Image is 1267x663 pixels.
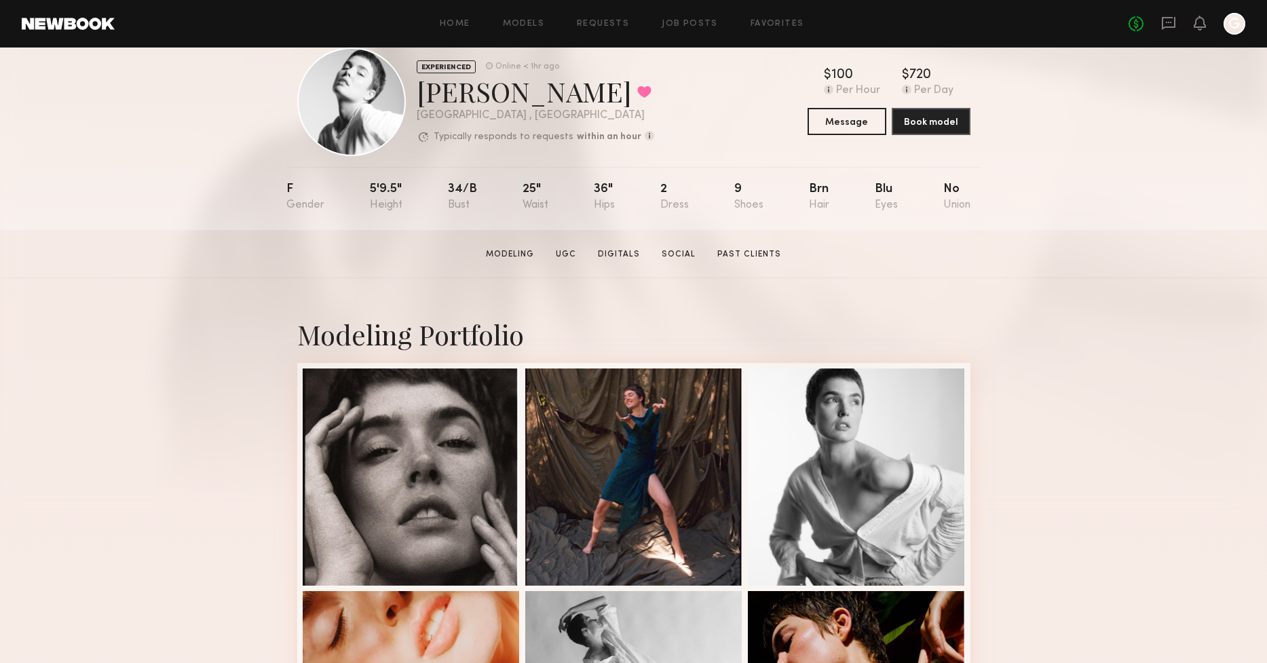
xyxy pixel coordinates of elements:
[836,85,880,97] div: Per Hour
[480,248,540,261] a: Modeling
[1224,13,1245,35] a: G
[523,183,548,211] div: 25"
[902,69,909,82] div: $
[892,108,970,135] button: Book model
[943,183,970,211] div: No
[909,69,931,82] div: 720
[809,183,829,211] div: Brn
[286,183,324,211] div: F
[440,20,470,29] a: Home
[495,62,559,71] div: Online < 1hr ago
[434,132,573,142] p: Typically responds to requests
[417,110,654,121] div: [GEOGRAPHIC_DATA] , [GEOGRAPHIC_DATA]
[370,183,402,211] div: 5'9.5"
[656,248,701,261] a: Social
[577,132,641,142] b: within an hour
[808,108,886,135] button: Message
[417,60,476,73] div: EXPERIENCED
[417,73,654,109] div: [PERSON_NAME]
[914,85,953,97] div: Per Day
[448,183,477,211] div: 34/b
[824,69,831,82] div: $
[297,316,970,352] div: Modeling Portfolio
[503,20,544,29] a: Models
[550,248,582,261] a: UGC
[592,248,645,261] a: Digitals
[734,183,763,211] div: 9
[875,183,898,211] div: Blu
[831,69,853,82] div: 100
[712,248,787,261] a: Past Clients
[594,183,615,211] div: 36"
[751,20,804,29] a: Favorites
[660,183,689,211] div: 2
[662,20,718,29] a: Job Posts
[577,20,629,29] a: Requests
